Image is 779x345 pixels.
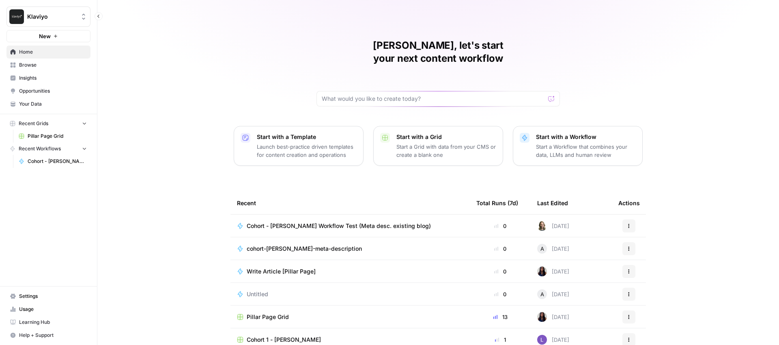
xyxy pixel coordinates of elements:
[476,290,524,298] div: 0
[537,267,547,276] img: rox323kbkgutb4wcij4krxobkpon
[247,222,431,230] span: Cohort - [PERSON_NAME] Workflow Test (Meta desc. existing blog)
[537,312,569,322] div: [DATE]
[537,289,569,299] div: [DATE]
[6,117,90,130] button: Recent Grids
[476,336,524,344] div: 1
[537,192,568,214] div: Last Edited
[618,192,640,214] div: Actions
[476,192,518,214] div: Total Runs (7d)
[247,290,268,298] span: Untitled
[6,329,90,342] button: Help + Support
[322,95,545,103] input: What would you like to create today?
[537,335,547,345] img: 3v5gupj0m786yzjvk4tudrexhntl
[6,72,90,85] a: Insights
[237,192,463,214] div: Recent
[537,221,547,231] img: py6yo7dwv8w8ixlr6w7vmssvagzi
[9,9,24,24] img: Klaviyo Logo
[513,126,643,166] button: Start with a WorkflowStart a Workflow that combines your data, LLMs and human review
[19,48,87,56] span: Home
[19,120,48,127] span: Recent Grids
[19,100,87,108] span: Your Data
[234,126,364,166] button: Start with a TemplateLaunch best-practice driven templates for content creation and operations
[537,221,569,231] div: [DATE]
[15,130,90,143] a: Pillar Page Grid
[19,332,87,339] span: Help + Support
[28,158,87,165] span: Cohort - [PERSON_NAME] Workflow Test (Meta desc. existing blog)
[19,145,61,152] span: Recent Workflows
[257,143,357,159] p: Launch best-practice driven templates for content creation and operations
[28,132,87,140] span: Pillar Page Grid
[6,143,90,155] button: Recent Workflows
[39,32,51,40] span: New
[237,267,463,276] a: Write Article [Pillar Page]
[237,290,463,298] a: Untitled
[6,46,90,59] a: Home
[237,336,463,344] a: Cohort 1 - [PERSON_NAME]
[396,133,496,141] p: Start with a Grid
[237,245,463,253] a: cohort-[PERSON_NAME]-meta-description
[247,245,362,253] span: cohort-[PERSON_NAME]-meta-description
[6,7,90,27] button: Workspace: Klaviyo
[6,59,90,72] a: Browse
[6,316,90,329] a: Learning Hub
[6,290,90,303] a: Settings
[19,293,87,300] span: Settings
[19,61,87,69] span: Browse
[19,87,87,95] span: Opportunities
[247,267,316,276] span: Write Article [Pillar Page]
[536,133,636,141] p: Start with a Workflow
[237,313,463,321] a: Pillar Page Grid
[476,245,524,253] div: 0
[19,74,87,82] span: Insights
[537,335,569,345] div: [DATE]
[540,290,544,298] span: A
[536,143,636,159] p: Start a Workflow that combines your data, LLMs and human review
[6,98,90,111] a: Your Data
[19,319,87,326] span: Learning Hub
[476,222,524,230] div: 0
[396,143,496,159] p: Start a Grid with data from your CMS or create a blank one
[476,267,524,276] div: 0
[27,13,76,21] span: Klaviyo
[373,126,503,166] button: Start with a GridStart a Grid with data from your CMS or create a blank one
[247,336,321,344] span: Cohort 1 - [PERSON_NAME]
[15,155,90,168] a: Cohort - [PERSON_NAME] Workflow Test (Meta desc. existing blog)
[537,267,569,276] div: [DATE]
[6,30,90,42] button: New
[257,133,357,141] p: Start with a Template
[247,313,289,321] span: Pillar Page Grid
[6,303,90,316] a: Usage
[476,313,524,321] div: 13
[19,306,87,313] span: Usage
[6,85,90,98] a: Opportunities
[316,39,560,65] h1: [PERSON_NAME], let's start your next content workflow
[537,312,547,322] img: rox323kbkgutb4wcij4krxobkpon
[237,222,463,230] a: Cohort - [PERSON_NAME] Workflow Test (Meta desc. existing blog)
[540,245,544,253] span: A
[537,244,569,254] div: [DATE]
